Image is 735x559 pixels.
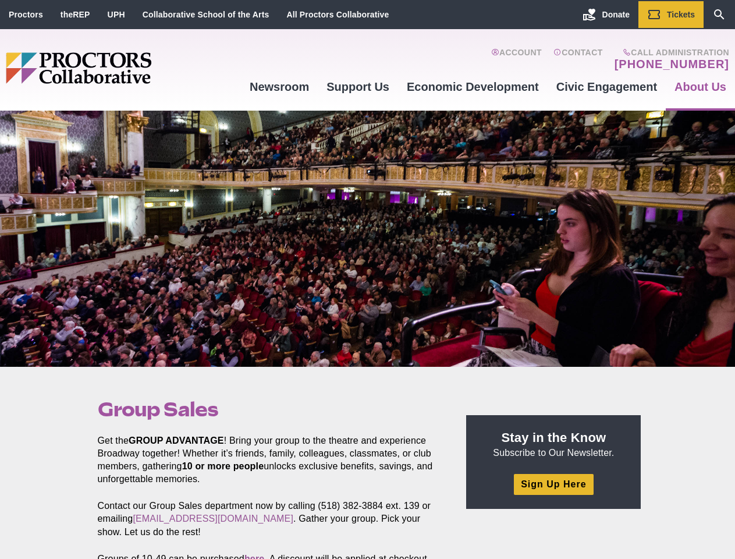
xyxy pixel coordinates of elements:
[611,48,729,57] span: Call Administration
[480,429,627,459] p: Subscribe to Our Newsletter.
[502,430,606,445] strong: Stay in the Know
[574,1,638,28] a: Donate
[666,71,735,102] a: About Us
[286,10,389,19] a: All Proctors Collaborative
[638,1,704,28] a: Tickets
[98,398,440,420] h1: Group Sales
[108,10,125,19] a: UPH
[398,71,548,102] a: Economic Development
[182,461,264,471] strong: 10 or more people
[491,48,542,71] a: Account
[514,474,593,494] a: Sign Up Here
[241,71,318,102] a: Newsroom
[129,436,224,445] strong: GROUP ADVANTAGE
[133,514,293,523] a: [EMAIL_ADDRESS][DOMAIN_NAME]
[61,10,90,19] a: theREP
[602,10,630,19] span: Donate
[6,52,241,84] img: Proctors logo
[553,48,603,71] a: Contact
[548,71,666,102] a: Civic Engagement
[98,434,440,486] p: Get the ! Bring your group to the theatre and experience Broadway together! Whether it’s friends,...
[667,10,695,19] span: Tickets
[9,10,43,19] a: Proctors
[98,500,440,538] p: Contact our Group Sales department now by calling (518) 382-3884 ext. 139 or emailing . Gather yo...
[143,10,269,19] a: Collaborative School of the Arts
[615,57,729,71] a: [PHONE_NUMBER]
[318,71,398,102] a: Support Us
[704,1,735,28] a: Search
